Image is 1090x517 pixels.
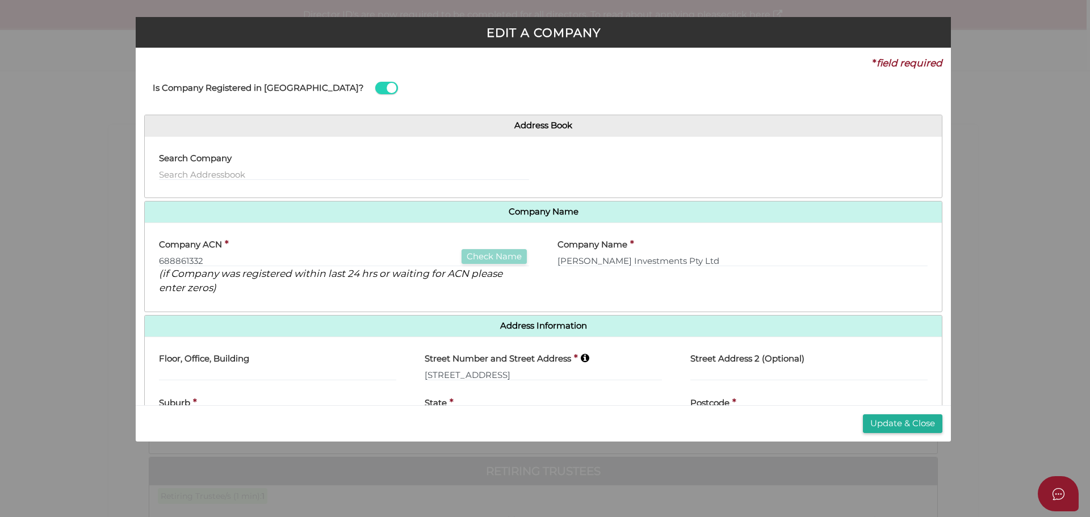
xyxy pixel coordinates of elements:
h4: State [425,398,447,408]
h4: Floor, Office, Building [159,354,249,364]
i: (if Company was registered within last 24 hrs or waiting for ACN please enter zeros) [159,267,502,293]
h4: Street Number and Street Address [425,354,571,364]
input: Enter Australian Address [425,368,662,381]
button: Check Name [462,249,527,264]
h4: Street Address 2 (Optional) [690,354,804,364]
button: Open asap [1038,476,1079,511]
h4: Postcode [690,398,730,408]
a: Company Name [153,207,933,217]
i: Keep typing in your address(including suburb) until it appears [581,353,589,363]
button: Update & Close [863,414,942,433]
a: Address Information [153,321,933,331]
h4: Company Name [557,240,627,250]
h4: Suburb [159,398,190,408]
h4: Company ACN [159,240,222,250]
